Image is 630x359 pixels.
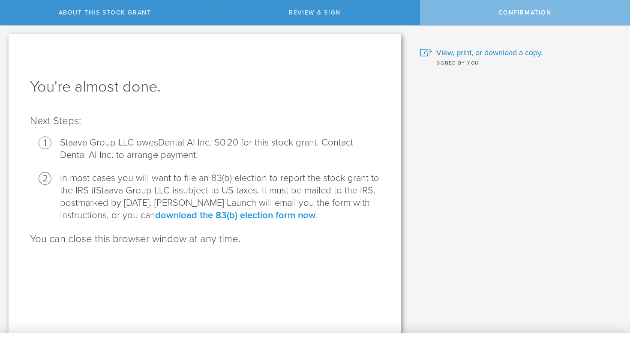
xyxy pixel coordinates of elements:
iframe: Chat Widget [587,292,630,333]
span: Confirmation [498,9,552,16]
h1: You're almost done. [30,77,380,97]
span: Review & Sign [289,9,341,16]
li: In most cases you will want to file an 83(b) election to report the stock grant to the IRS if sub... [60,172,380,222]
span: View, print, or download a copy. [436,47,543,58]
span: Staava Group LLC owes [60,137,158,148]
span: About this stock grant [59,9,151,16]
div: Signed by you [420,58,618,67]
a: download the 83(b) election form now [155,210,316,221]
span: Staava Group LLC is [96,185,179,196]
p: You can close this browser window at any time. [30,232,380,246]
li: Dental AI Inc. $0.20 for this stock grant. Contact Dental AI Inc. to arrange payment. [60,136,380,161]
p: Next Steps: [30,114,380,128]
